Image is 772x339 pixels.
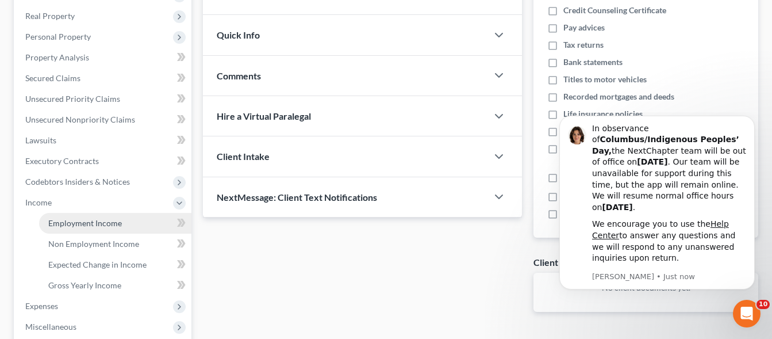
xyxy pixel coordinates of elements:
span: 10 [756,300,770,309]
iframe: Intercom notifications message [542,112,772,333]
a: Gross Yearly Income [39,275,191,296]
span: Pay advices [563,22,605,33]
a: Expected Change in Income [39,254,191,275]
a: Employment Income [39,213,191,234]
span: Quick Info [217,29,260,40]
span: Titles to motor vehicles [563,74,647,85]
a: Non Employment Income [39,234,191,254]
a: Unsecured Priority Claims [16,89,191,109]
span: Expected Change in Income [48,260,147,269]
a: Lawsuits [16,130,191,151]
iframe: Intercom live chat [733,300,761,327]
a: Executory Contracts [16,151,191,172]
span: Expenses [25,301,58,311]
a: Property Analysis [16,47,191,68]
span: Client Intake [217,151,270,162]
span: Comments [217,70,261,81]
span: Gross Yearly Income [48,280,121,290]
span: Hire a Virtual Paralegal [217,111,311,121]
span: Non Employment Income [48,239,139,249]
span: Lawsuits [25,135,56,145]
span: Executory Contracts [25,156,99,166]
span: Bank statements [563,56,623,68]
span: Unsecured Nonpriority Claims [25,115,135,124]
span: Income [25,197,52,207]
a: Secured Claims [16,68,191,89]
span: Recorded mortgages and deeds [563,91,674,102]
span: Unsecured Priority Claims [25,94,120,104]
a: Unsecured Nonpriority Claims [16,109,191,130]
span: Secured Claims [25,73,80,83]
span: Property Analysis [25,52,89,62]
span: Personal Property [25,32,91,41]
span: Employment Income [48,218,122,228]
span: Tax returns [563,39,604,51]
span: Real Property [25,11,75,21]
span: NextMessage: Client Text Notifications [217,192,377,203]
span: Life insurance policies [563,108,643,120]
div: Client Documents [533,256,607,268]
span: Codebtors Insiders & Notices [25,177,130,186]
span: Miscellaneous [25,322,76,332]
span: Credit Counseling Certificate [563,5,666,16]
